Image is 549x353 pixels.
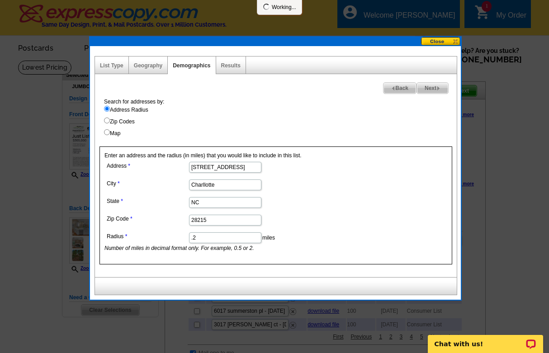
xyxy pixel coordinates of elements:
a: Results [221,62,241,69]
label: Address [107,162,188,170]
img: button-prev-arrow-gray.png [391,86,395,90]
iframe: LiveChat chat widget [422,325,549,353]
i: Number of miles in decimal format only. For example, 0.5 or 2. [104,245,254,251]
input: Map [104,129,110,135]
label: Radius [107,232,188,240]
label: Zip Codes [104,118,457,126]
div: Enter an address and the radius (in miles) that you would like to include in this list. [99,146,452,264]
a: Next [416,82,449,94]
label: State [107,197,188,205]
div: Search for addresses by: [99,98,457,137]
a: Demographics [173,62,210,69]
dd: miles [104,230,345,252]
a: Geography [134,62,162,69]
label: Map [104,129,457,137]
span: Next [417,83,448,94]
label: City [107,179,188,188]
input: Address Radius [104,106,110,112]
a: List Type [100,62,123,69]
span: Back [383,83,416,94]
img: button-next-arrow-gray.png [436,86,440,90]
label: Zip Code [107,215,188,223]
img: loading... [263,3,270,10]
a: Back [383,82,416,94]
input: Zip Codes [104,118,110,123]
label: Address Radius [104,106,457,114]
